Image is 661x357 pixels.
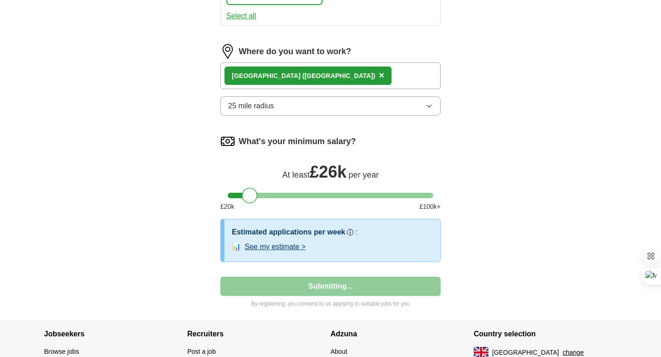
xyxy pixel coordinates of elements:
[226,11,256,22] button: Select all
[239,135,356,148] label: What's your minimum salary?
[310,162,347,181] span: £ 26k
[330,348,347,355] a: About
[379,69,384,83] button: ×
[379,70,384,80] span: ×
[220,96,441,116] button: 25 mile radius
[187,348,216,355] a: Post a job
[302,72,375,79] span: ([GEOGRAPHIC_DATA])
[220,44,235,59] img: location.png
[44,348,79,355] a: Browse jobs
[220,134,235,149] img: salary.png
[348,170,379,179] span: per year
[282,170,310,179] span: At least
[228,100,274,112] span: 25 mile radius
[232,227,345,238] h3: Estimated applications per week
[220,202,234,212] span: £ 20 k
[239,45,351,58] label: Where do you want to work?
[220,300,441,308] p: By registering, you consent to us applying to suitable jobs for you
[232,241,241,252] span: 📊
[245,241,306,252] button: See my estimate >
[220,277,441,296] button: Submitting...
[474,321,617,347] h4: Country selection
[232,72,301,79] strong: [GEOGRAPHIC_DATA]
[355,227,357,238] h3: :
